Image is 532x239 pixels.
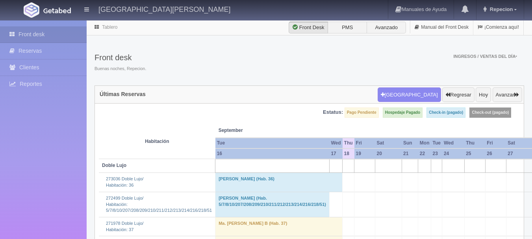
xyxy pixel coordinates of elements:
[100,91,146,97] h4: Últimas Reservas
[442,148,464,159] th: 24
[485,148,506,159] th: 26
[367,22,406,33] label: Avanzado
[485,138,506,148] th: Fri
[98,4,230,14] h4: [GEOGRAPHIC_DATA][PERSON_NAME]
[95,66,146,72] span: Buenas noches, Repecion.
[343,148,354,159] th: 18
[431,138,442,148] th: Tue
[464,138,485,148] th: Thu
[215,138,330,148] th: Tue
[106,196,212,213] a: 272499 Doble Lujo/Habitación: 5/7/8/10/207/208/209/210/211/212/213/214/216/218/51
[402,138,418,148] th: Sun
[345,107,379,118] label: Pago Pendiente
[453,54,517,59] span: Ingresos / Ventas del día
[215,192,330,217] td: [PERSON_NAME] (Hab. 5/7/8/10/207/208/209/210/211/212/213/214/216/218/51)
[402,148,418,159] th: 21
[106,176,143,187] a: 273036 Doble Lujo/Habitación: 36
[442,138,464,148] th: Wed
[102,163,126,168] b: Doble Lujo
[323,109,343,116] label: Estatus:
[145,139,169,144] strong: Habitación
[464,148,485,159] th: 25
[418,148,431,159] th: 22
[375,138,402,148] th: Sat
[410,20,473,35] a: Manual del Front Desk
[215,173,343,192] td: [PERSON_NAME] (Hab. 36)
[473,20,523,35] a: ¡Comienza aquí!
[329,148,342,159] th: 17
[95,53,146,62] h3: Front desk
[418,138,431,148] th: Mon
[431,148,442,159] th: 23
[476,87,491,102] button: Hoy
[215,148,330,159] th: 16
[106,221,143,232] a: 271978 Doble Lujo/Habitación: 37
[354,148,375,159] th: 19
[215,217,343,236] td: Ma. [PERSON_NAME] B (Hab. 37)
[329,138,342,148] th: Wed
[442,87,474,102] button: Regresar
[24,2,39,18] img: Getabed
[383,107,423,118] label: Hospedaje Pagado
[469,107,511,118] label: Check-out (pagado)
[102,24,117,30] a: Tablero
[493,87,522,102] button: Avanzar
[343,138,354,148] th: Thu
[289,22,328,33] label: Front Desk
[378,87,441,102] button: [GEOGRAPHIC_DATA]
[219,127,339,134] span: September
[488,6,513,12] span: Repecion
[328,22,367,33] label: PMS
[354,138,375,148] th: Fri
[43,7,71,13] img: Getabed
[375,148,402,159] th: 20
[426,107,465,118] label: Check-in (pagado)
